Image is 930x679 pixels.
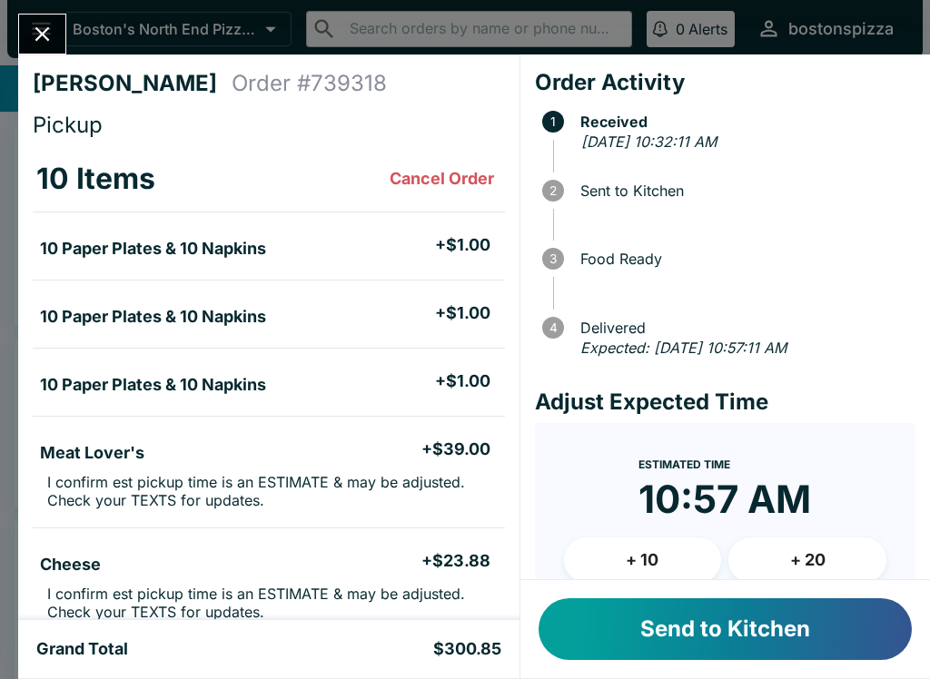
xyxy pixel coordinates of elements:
[421,550,490,572] h5: + $23.88
[535,389,915,416] h4: Adjust Expected Time
[47,585,490,621] p: I confirm est pickup time is an ESTIMATE & may be adjusted. Check your TEXTS for updates.
[40,554,101,576] h5: Cheese
[433,638,501,660] h5: $300.85
[571,251,915,267] span: Food Ready
[40,442,144,464] h5: Meat Lover's
[19,15,65,54] button: Close
[539,598,912,660] button: Send to Kitchen
[232,70,387,97] h4: Order # 739318
[33,112,103,138] span: Pickup
[638,458,730,471] span: Estimated Time
[40,238,266,260] h5: 10 Paper Plates & 10 Napkins
[36,638,128,660] h5: Grand Total
[571,113,915,130] span: Received
[549,183,557,198] text: 2
[33,70,232,97] h4: [PERSON_NAME]
[580,339,787,357] em: Expected: [DATE] 10:57:11 AM
[40,306,266,328] h5: 10 Paper Plates & 10 Napkins
[550,114,556,129] text: 1
[549,320,557,335] text: 4
[382,161,501,197] button: Cancel Order
[535,69,915,96] h4: Order Activity
[435,234,490,256] h5: + $1.00
[728,537,886,583] button: + 20
[564,537,722,583] button: + 10
[40,374,266,396] h5: 10 Paper Plates & 10 Napkins
[549,251,557,266] text: 3
[571,320,915,336] span: Delivered
[36,161,155,197] h3: 10 Items
[421,438,490,460] h5: + $39.00
[435,302,490,324] h5: + $1.00
[638,476,811,523] time: 10:57 AM
[581,133,717,151] em: [DATE] 10:32:11 AM
[47,473,490,509] p: I confirm est pickup time is an ESTIMATE & may be adjusted. Check your TEXTS for updates.
[435,370,490,392] h5: + $1.00
[571,182,915,199] span: Sent to Kitchen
